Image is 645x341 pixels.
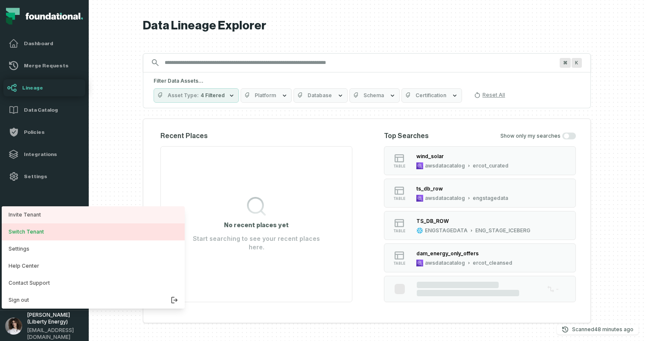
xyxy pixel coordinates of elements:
button: Sign out [2,292,185,309]
h1: Data Lineage Explorer [143,18,591,33]
button: Settings [2,240,185,257]
span: Press ⌘ + K to focus the search bar [572,58,582,68]
button: Switch Tenant [2,223,185,240]
button: Scanned[DATE] 10:01:55 AM [557,324,639,335]
span: Press ⌘ + K to focus the search bar [560,58,571,68]
span: aluma@foundational.io [27,327,84,341]
a: Contact Support [2,275,185,292]
a: Invite Tenant [2,206,185,223]
p: Scanned [572,325,633,334]
div: avatar of Aluma Gelbard[PERSON_NAME] (Liberty Energy)[EMAIL_ADDRESS][DOMAIN_NAME] [2,206,185,309]
relative-time: Aug 12, 2025, 10:01 AM GMT+2 [594,326,633,332]
img: avatar of Aluma Gelbard [5,318,22,335]
span: Aluma Gelbard (Liberty Energy) [27,312,84,325]
a: Help Center [2,257,185,275]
